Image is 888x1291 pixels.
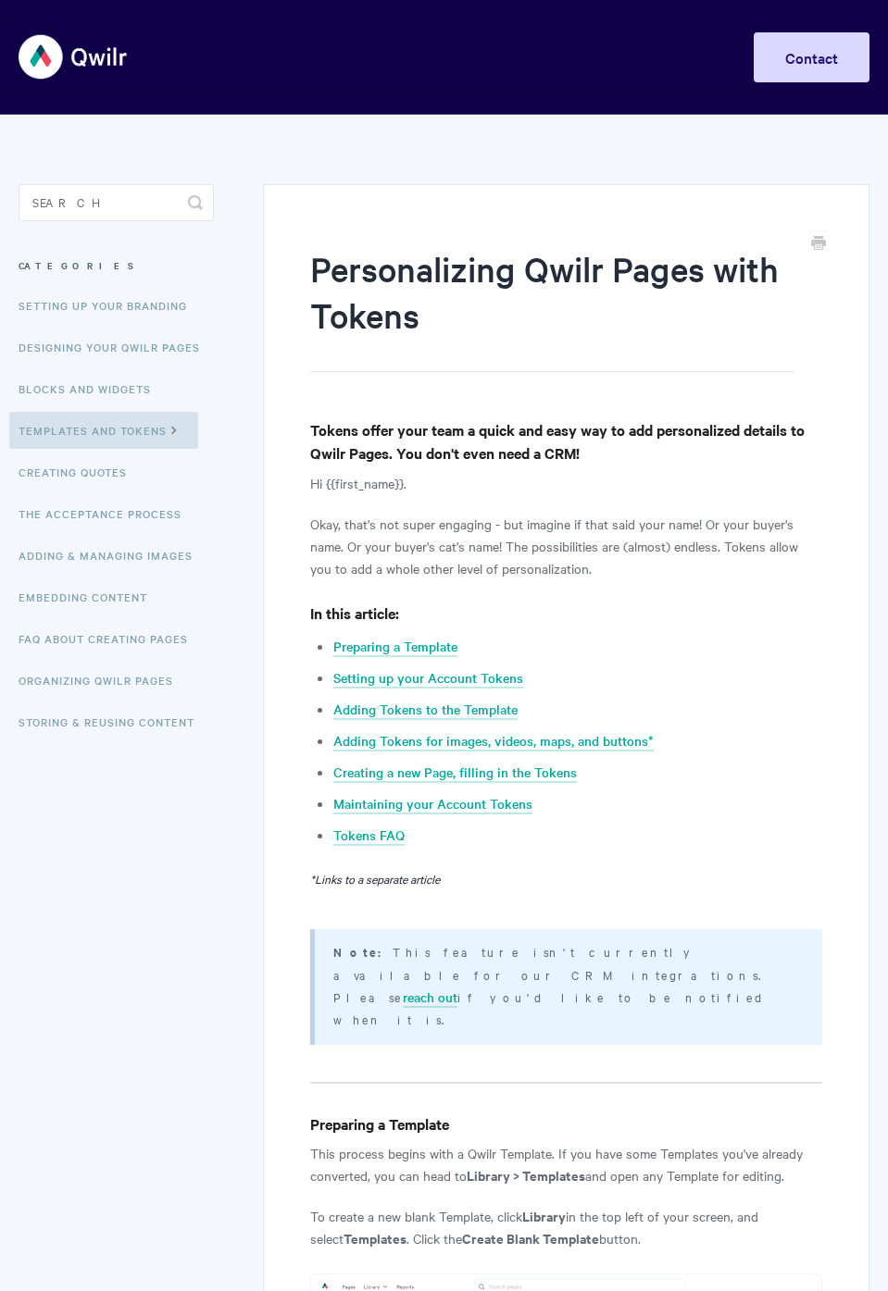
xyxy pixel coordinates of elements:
[344,1228,406,1248] strong: Templates
[19,703,208,740] a: Storing & Reusing Content
[310,870,440,887] em: *Links to a separate article
[310,472,822,494] p: Hi {{first_name}}.
[19,578,161,615] a: Embedding Content
[467,1165,585,1185] strong: Library > Templates
[333,940,799,1030] p: This feature isn't currently available for our CRM integrations. Please if you'd like to be notif...
[19,620,202,657] a: FAQ About Creating Pages
[19,453,141,490] a: Creating Quotes
[19,662,187,699] a: Organizing Qwilr Pages
[333,668,523,689] a: Setting up your Account Tokens
[310,1112,822,1136] h4: Preparing a Template
[333,763,577,783] a: Creating a new Page, filling in the Tokens
[19,329,214,366] a: Designing Your Qwilr Pages
[333,794,532,814] a: Maintaining your Account Tokens
[333,731,654,751] a: Adding Tokens for images, videos, maps, and buttons*
[19,495,195,532] a: The Acceptance Process
[333,943,393,961] strong: Note:
[310,418,822,465] h4: Tokens offer your team a quick and easy way to add personalized details to Qwilr Pages. You don't...
[310,1142,822,1186] p: This process begins with a Qwilr Template. If you have some Templates you've already converted, y...
[19,249,214,282] h3: Categories
[310,513,822,579] p: Okay, that's not super engaging - but imagine if that said your name! Or your buyer's name. Or yo...
[522,1206,566,1225] strong: Library
[462,1228,599,1248] strong: Create Blank Template
[19,22,129,92] img: Qwilr Help Center
[310,245,794,372] h1: Personalizing Qwilr Pages with Tokens
[310,602,822,625] h4: In this article:
[811,234,826,254] a: Print this Article
[403,987,457,1008] a: reach out
[9,412,198,449] a: Templates and Tokens
[333,637,457,657] a: Preparing a Template
[754,32,869,82] a: Contact
[19,184,214,221] input: Search
[19,370,165,407] a: Blocks and Widgets
[333,700,518,720] a: Adding Tokens to the Template
[19,537,206,574] a: Adding & Managing Images
[19,287,201,324] a: Setting up your Branding
[310,1205,822,1249] p: To create a new blank Template, click in the top left of your screen, and select . Click the button.
[333,825,405,846] a: Tokens FAQ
